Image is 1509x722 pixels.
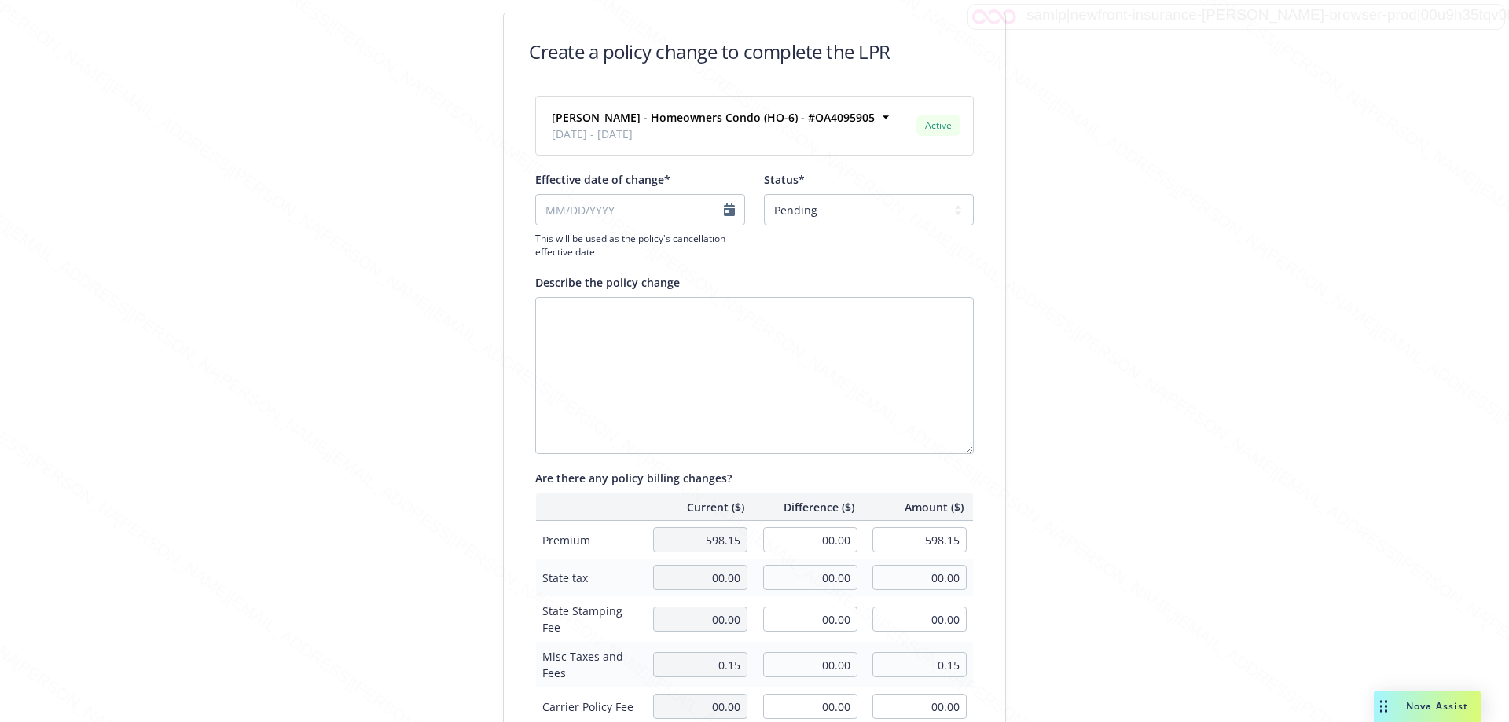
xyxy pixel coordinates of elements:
span: Amount ($) [873,499,964,515]
span: Effective date of change* [535,172,670,187]
input: MM/DD/YYYY [535,194,745,225]
span: Nova Assist [1406,699,1468,713]
span: This will be used as the policy's cancellation effective date [535,232,745,258]
span: Describe the policy change [535,275,680,290]
span: Difference ($) [763,499,854,515]
span: Misc Taxes and Fees [542,648,637,681]
div: Drag to move [1374,691,1393,722]
span: Current ($) [653,499,744,515]
button: Nova Assist [1374,691,1481,722]
h1: Create a policy change to complete the LPR [529,38,890,64]
span: [DATE] - [DATE] [552,126,875,142]
span: Are there any policy billing changes? [535,471,732,486]
span: State Stamping Fee [542,603,637,636]
span: State tax [542,570,637,586]
span: Carrier Policy Fee [542,698,637,715]
strong: [PERSON_NAME] - Homeowners Condo (HO-6) - #OA4095905 [552,110,875,125]
span: Active [923,119,954,133]
span: Status* [764,172,805,187]
span: Premium [542,532,637,548]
